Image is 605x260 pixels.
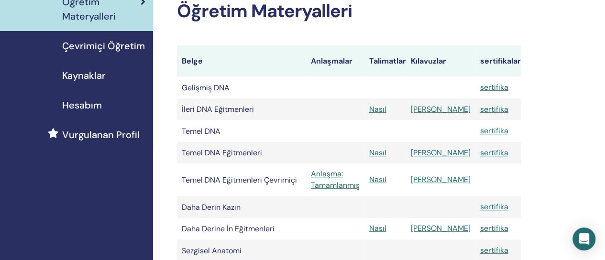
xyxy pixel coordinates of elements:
font: Vurgulanan Profil [62,129,140,141]
font: sertifikalar [480,56,521,66]
font: Sezgisel Anatomi [182,246,242,256]
font: Temel DNA [182,126,220,136]
a: Nasıl [369,104,386,114]
font: Anlaşmalar [311,56,352,66]
font: Hesabım [62,99,102,111]
font: Daha Derin Kazın [182,202,241,212]
a: sertifika [480,223,508,233]
font: Çevrimiçi Öğretim [62,40,145,52]
font: Gelişmiş DNA [182,83,230,93]
font: Daha Derine İn Eğitmenleri [182,224,275,234]
a: [PERSON_NAME] [411,148,471,158]
a: [PERSON_NAME] [411,223,471,233]
font: Anlaşma: Tamamlanmış [311,169,360,190]
a: Nasıl [369,174,386,184]
a: [PERSON_NAME] [411,174,471,184]
font: İleri DNA Eğitmenleri [182,104,254,114]
font: Kaynaklar [62,69,106,82]
a: Anlaşma: Tamamlanmış [311,168,360,191]
a: sertifika [480,82,508,92]
a: [PERSON_NAME] [411,104,471,114]
a: sertifika [480,148,508,158]
font: Temel DNA Eğitmenleri [182,148,262,158]
a: Nasıl [369,148,386,158]
a: Nasıl [369,223,386,233]
div: Open Intercom Messenger [572,227,595,250]
font: Talimatlar [369,56,406,66]
a: sertifika [480,245,508,255]
font: Belge [182,56,203,66]
a: sertifika [480,202,508,212]
font: Temel DNA Eğitmenleri Çevrimiçi [182,175,297,185]
a: sertifika [480,104,508,114]
font: Kılavuzlar [411,56,446,66]
a: sertifika [480,126,508,136]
